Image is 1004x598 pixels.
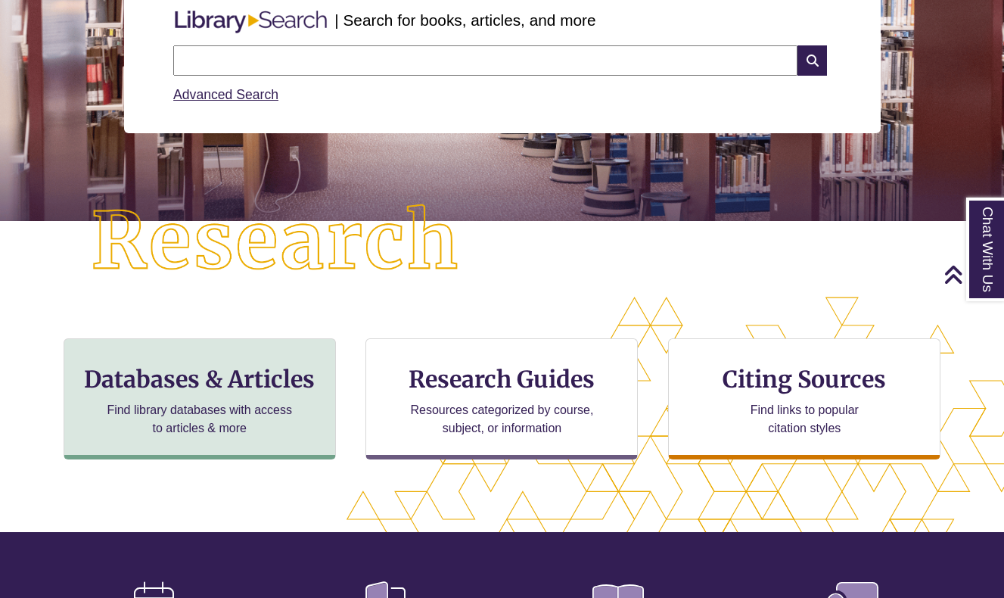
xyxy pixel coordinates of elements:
[731,401,878,438] p: Find links to popular citation styles
[173,87,278,102] a: Advanced Search
[50,164,502,320] img: Research
[365,338,638,459] a: Research Guides Resources categorized by course, subject, or information
[334,8,595,32] p: | Search for books, articles, and more
[101,401,298,438] p: Find library databases with access to articles & more
[64,338,336,459] a: Databases & Articles Find library databases with access to articles & more
[668,338,940,459] a: Citing Sources Find links to popular citation styles
[378,365,625,394] h3: Research Guides
[797,45,826,76] i: Search
[403,401,601,438] p: Resources categorized by course, subject, or information
[943,264,1000,285] a: Back to Top
[167,5,334,39] img: Libary Search
[712,365,897,394] h3: Citing Sources
[76,365,323,394] h3: Databases & Articles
